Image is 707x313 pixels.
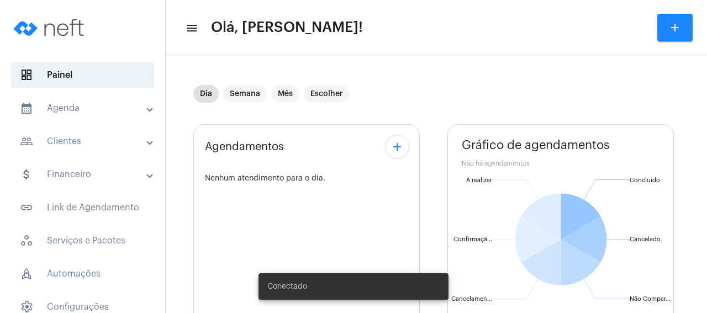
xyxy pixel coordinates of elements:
[20,234,33,247] span: sidenav icon
[462,139,610,152] span: Gráfico de agendamentos
[11,227,154,254] span: Serviços e Pacotes
[20,102,147,115] mat-panel-title: Agenda
[211,19,363,36] span: Olá, [PERSON_NAME]!
[20,168,147,181] mat-panel-title: Financeiro
[668,21,682,34] mat-icon: add
[630,236,661,242] text: Cancelado
[20,135,33,148] mat-icon: sidenav icon
[7,128,165,155] mat-expansion-panel-header: sidenav iconClientes
[630,296,671,302] text: Não Compar...
[205,141,284,153] span: Agendamentos
[205,174,408,183] div: Nenhum atendimento para o dia.
[630,177,660,183] text: Concluído
[7,161,165,188] mat-expansion-panel-header: sidenav iconFinanceiro
[20,102,33,115] mat-icon: sidenav icon
[20,201,33,214] mat-icon: sidenav icon
[11,261,154,287] span: Automações
[267,281,307,292] span: Conectado
[20,267,33,280] span: sidenav icon
[20,135,147,148] mat-panel-title: Clientes
[20,168,33,181] mat-icon: sidenav icon
[271,85,299,103] mat-chip: Mês
[451,296,492,302] text: Cancelamen...
[304,85,350,103] mat-chip: Escolher
[11,62,154,88] span: Painel
[11,194,154,221] span: Link de Agendamento
[223,85,267,103] mat-chip: Semana
[7,95,165,121] mat-expansion-panel-header: sidenav iconAgenda
[186,22,197,35] mat-icon: sidenav icon
[453,236,492,243] text: Confirmaçã...
[391,140,404,153] mat-icon: add
[9,6,92,50] img: logo-neft-novo-2.png
[466,177,492,183] text: A realizar
[193,85,219,103] mat-chip: Dia
[20,68,33,82] span: sidenav icon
